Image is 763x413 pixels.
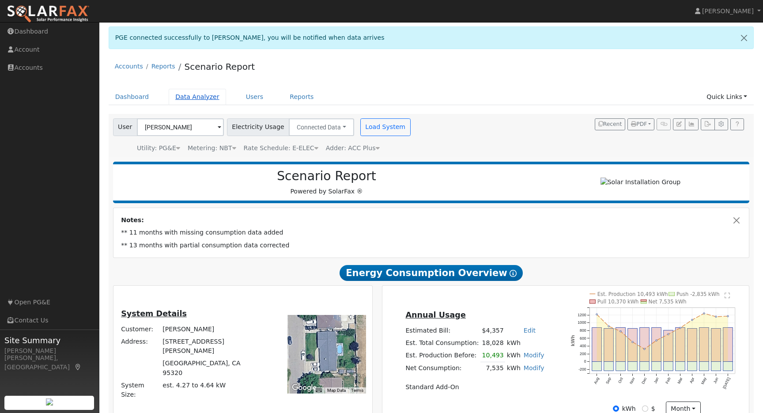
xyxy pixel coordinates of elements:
td: ** 13 months with partial consumption data corrected [120,239,743,251]
text: 800 [580,328,586,333]
text: Jun [713,377,719,384]
circle: onclick="" [680,327,681,329]
rect: onclick="" [640,362,650,371]
button: Edit User [673,118,685,131]
td: [PERSON_NAME] [161,323,260,336]
rect: onclick="" [628,362,638,371]
button: Close [732,216,741,225]
input: kWh [613,405,619,412]
rect: onclick="" [699,362,709,371]
rect: onclick="" [723,327,733,361]
text: Nov [629,376,636,385]
circle: onclick="" [715,316,717,317]
text: 600 [580,336,586,341]
text:  [725,292,730,299]
div: Metering: NBT [188,144,236,153]
rect: onclick="" [592,327,602,361]
circle: onclick="" [727,315,729,317]
td: Net Consumption: [404,362,480,375]
button: Connected Data [289,118,354,136]
u: System Details [121,309,187,318]
a: Reports [283,89,320,105]
text: [DATE] [722,377,731,390]
button: Settings [714,118,728,131]
rect: onclick="" [676,328,685,362]
text: Oct [617,376,624,384]
text: Aug [593,377,600,385]
text: 1000 [578,320,586,325]
text: Apr [689,377,695,384]
div: Utility: PG&E [137,144,180,153]
rect: onclick="" [592,362,602,371]
a: Data Analyzer [169,89,226,105]
div: Powered by SolarFax ® [117,169,536,196]
img: Solar Installation Group [601,178,681,187]
text: kWh [570,335,575,346]
a: Open this area in Google Maps (opens a new window) [290,382,319,394]
img: Google [290,382,319,394]
div: [PERSON_NAME] [4,346,94,356]
td: System Size: [120,379,161,401]
a: Terms (opens in new tab) [351,388,363,393]
td: Estimated Bill: [404,325,480,337]
span: Electricity Usage [227,118,289,136]
span: PDF [631,121,647,127]
circle: onclick="" [703,313,705,314]
div: Adder: ACC Plus [326,144,380,153]
circle: onclick="" [644,348,645,349]
text: Dec [641,376,648,385]
a: Accounts [115,63,143,70]
rect: onclick="" [616,362,626,371]
rect: onclick="" [652,327,661,361]
a: Help Link [730,118,744,131]
text: Pull 10,370 kWh [597,299,639,305]
span: est. 4.27 to 4.64 kW [162,382,226,389]
a: Users [239,89,270,105]
rect: onclick="" [652,362,661,371]
text: 200 [580,352,586,356]
span: Energy Consumption Overview [340,265,522,281]
a: Modify [524,352,544,359]
u: Annual Usage [405,311,465,319]
rect: onclick="" [676,362,685,371]
rect: onclick="" [664,330,673,362]
a: Reports [151,63,175,70]
span: Alias: None [244,144,318,152]
text: Est. Production 10,493 kWh [597,291,668,297]
button: Map Data [327,387,346,394]
button: Recent [595,118,626,131]
button: Load System [360,118,411,136]
span: Site Summary [4,334,94,346]
text: 0 [584,360,586,364]
button: Keyboard shortcuts [316,387,322,394]
text: -200 [578,367,586,371]
circle: onclick="" [656,340,657,341]
h2: Scenario Report [122,169,531,184]
img: retrieve [46,398,53,405]
div: [PERSON_NAME], [GEOGRAPHIC_DATA] [4,353,94,372]
text: Net 7,535 kWh [649,299,687,305]
td: kWh [505,362,522,375]
rect: onclick="" [687,329,697,362]
td: [STREET_ADDRESS][PERSON_NAME] [161,336,260,357]
circle: onclick="" [632,341,633,343]
a: Map [74,364,82,371]
td: [GEOGRAPHIC_DATA], CA 95320 [161,357,260,379]
input: $ [642,405,648,412]
rect: onclick="" [628,328,638,361]
strong: Notes: [121,216,144,224]
text: Push -2,835 kWh [676,291,720,297]
rect: onclick="" [640,327,650,361]
td: Address: [120,336,161,357]
rect: onclick="" [711,362,721,371]
text: 1200 [578,313,586,317]
text: Jan [653,377,660,384]
a: Modify [524,364,544,371]
a: Edit [524,327,536,334]
td: Est. Total Consumption: [404,337,480,349]
circle: onclick="" [668,333,669,335]
circle: onclick="" [620,330,621,332]
circle: onclick="" [691,319,693,320]
text: Feb [665,377,671,385]
rect: onclick="" [723,362,733,371]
